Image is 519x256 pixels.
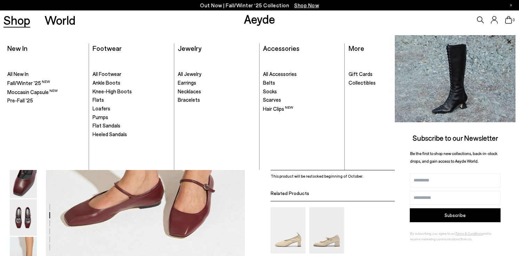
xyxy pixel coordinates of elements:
a: Moccasin Capsule [7,88,85,96]
span: Heeled Sandals [93,131,127,137]
a: Pre-Fall '25 [7,97,85,104]
p: This product will be restocked beginning of October. [271,173,493,179]
a: New In [7,44,27,52]
img: Uma Mary-Jane Flats - Image 5 [10,199,37,236]
span: Hair Clips [263,106,293,112]
span: All Footwear [93,71,121,77]
span: Pre-Fall '25 [7,97,33,103]
a: Footwear [93,44,122,52]
span: All Jewelry [178,71,201,77]
p: Out Now | Fall/Winter ‘25 Collection [200,1,319,10]
span: Fall/Winter '25 [7,80,50,86]
a: All Accessories [263,71,341,78]
span: All Accessories [263,71,297,77]
a: Bracelets [178,96,256,103]
span: Subscribe to our Newsletter [413,133,498,142]
span: Necklaces [178,88,201,94]
a: Earrings [178,79,256,86]
a: Belts [263,79,341,86]
span: Scarves [263,96,281,103]
a: 0 [505,16,512,24]
a: Collectibles [349,79,427,86]
span: Pumps [93,114,108,120]
a: All New In [7,71,85,78]
span: Bracelets [178,96,200,103]
a: Heeled Sandals [93,131,170,138]
a: More [349,44,364,52]
a: Terms & Conditions [455,231,482,235]
span: Ankle Boots [93,79,120,86]
a: Necklaces [178,88,256,95]
a: World [45,14,75,26]
span: Belts [263,79,275,86]
a: Knee-High Boots [93,88,170,95]
img: Uma Mary-Jane Flats - Image 4 [10,162,37,198]
a: Flat Sandals [93,122,170,129]
a: Hair Clips [263,105,341,113]
a: Pumps [93,114,170,121]
img: Narissa Ruched Pumps [271,207,305,254]
a: All Jewelry [178,71,256,78]
span: Socks [263,88,277,94]
span: Flat Sandals [93,122,120,129]
img: 2a6287a1333c9a56320fd6e7b3c4a9a9.jpg [395,35,516,122]
a: Flats [93,96,170,103]
button: Subscribe [410,208,501,222]
a: Gift Cards [349,71,427,78]
span: 0 [512,18,516,22]
a: Loafers [93,105,170,112]
span: Loafers [93,105,110,111]
span: By subscribing, you agree to our [410,231,455,235]
img: Aline Leather Mary-Jane Pumps [309,207,344,254]
span: Navigate to /collections/new-in [294,2,319,8]
span: All New In [7,71,29,77]
a: Aeyde [244,11,275,26]
a: Socks [263,88,341,95]
a: All Footwear [93,71,170,78]
a: Shop [3,14,30,26]
span: Collectibles [349,79,376,86]
span: Knee-High Boots [93,88,132,94]
a: Fall/Winter '25 [7,79,85,87]
span: Related Products [271,190,309,196]
span: Moccasin Capsule [7,89,58,95]
a: Accessories [263,44,300,52]
a: Jewelry [178,44,201,52]
span: Gift Cards [349,71,373,77]
span: Be the first to shop new collections, back-in-stock drops, and gain access to Aeyde World. [410,151,497,164]
span: Earrings [178,79,196,86]
a: Ankle Boots [93,79,170,86]
span: Flats [93,96,104,103]
a: Scarves [263,96,341,103]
